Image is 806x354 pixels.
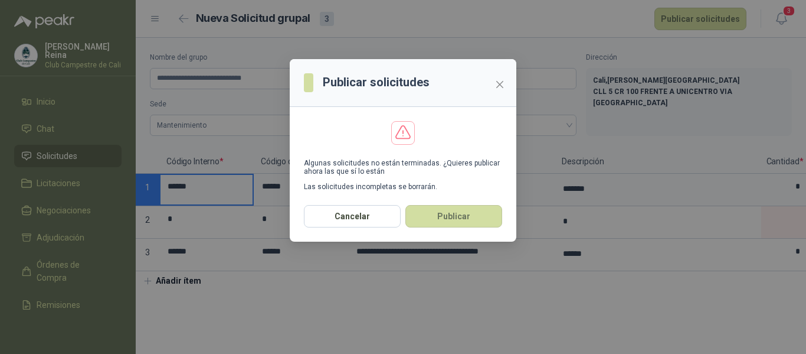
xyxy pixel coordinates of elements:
p: Las solicitudes incompletas se borrarán. [304,183,502,191]
button: Cancelar [304,205,401,228]
span: close [495,80,504,89]
p: Algunas solicitudes no están terminadas. ¿Quieres publicar ahora las que sí lo están [304,159,502,176]
h3: Publicar solicitudes [323,73,430,92]
button: Publicar [405,205,502,228]
button: Close [490,75,509,94]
